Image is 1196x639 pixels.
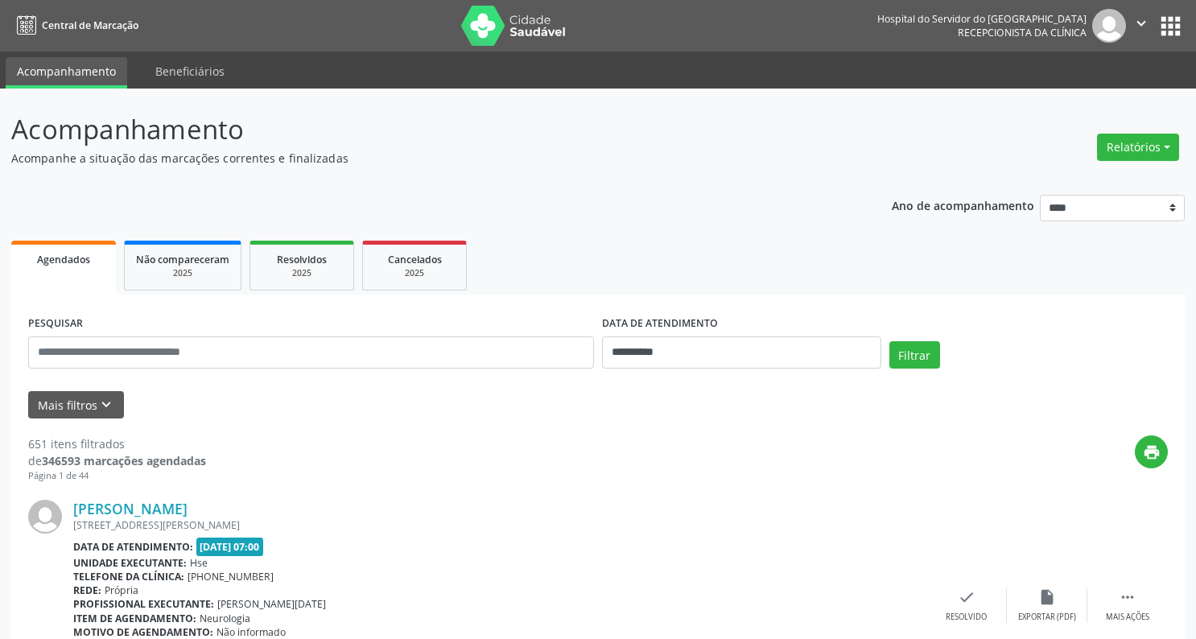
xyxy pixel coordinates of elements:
i: keyboard_arrow_down [97,396,115,414]
button: Mais filtroskeyboard_arrow_down [28,391,124,419]
i:  [1132,14,1150,32]
span: Cancelados [388,253,442,266]
a: Acompanhamento [6,57,127,89]
a: Central de Marcação [11,12,138,39]
i:  [1119,588,1136,606]
div: de [28,452,206,469]
b: Profissional executante: [73,597,214,611]
b: Data de atendimento: [73,540,193,554]
div: [STREET_ADDRESS][PERSON_NAME] [73,518,926,532]
div: Hospital do Servidor do [GEOGRAPHIC_DATA] [877,12,1087,26]
img: img [1092,9,1126,43]
img: img [28,500,62,534]
div: Mais ações [1106,612,1149,623]
span: Recepcionista da clínica [958,26,1087,39]
div: Exportar (PDF) [1018,612,1076,623]
span: Resolvidos [277,253,327,266]
span: Neurologia [200,612,250,625]
p: Acompanhamento [11,109,833,150]
button:  [1126,9,1157,43]
div: Resolvido [946,612,987,623]
span: Não compareceram [136,253,229,266]
b: Item de agendamento: [73,612,196,625]
span: Hse [190,556,208,570]
p: Ano de acompanhamento [892,195,1034,215]
span: Não informado [217,625,286,639]
div: 2025 [262,267,342,279]
b: Unidade executante: [73,556,187,570]
strong: 346593 marcações agendadas [42,453,206,468]
b: Rede: [73,583,101,597]
button: apps [1157,12,1185,40]
button: Filtrar [889,341,940,369]
i: print [1143,443,1161,461]
a: [PERSON_NAME] [73,500,188,517]
p: Acompanhe a situação das marcações correntes e finalizadas [11,150,833,167]
span: [PHONE_NUMBER] [188,570,274,583]
button: Relatórios [1097,134,1179,161]
b: Motivo de agendamento: [73,625,213,639]
button: print [1135,435,1168,468]
div: Página 1 de 44 [28,469,206,483]
div: 2025 [136,267,229,279]
span: [PERSON_NAME][DATE] [217,597,326,611]
a: Beneficiários [144,57,236,85]
label: PESQUISAR [28,311,83,336]
label: DATA DE ATENDIMENTO [602,311,718,336]
span: Central de Marcação [42,19,138,32]
i: insert_drive_file [1038,588,1056,606]
span: Agendados [37,253,90,266]
div: 651 itens filtrados [28,435,206,452]
b: Telefone da clínica: [73,570,184,583]
i: check [958,588,975,606]
div: 2025 [374,267,455,279]
span: Própria [105,583,138,597]
span: [DATE] 07:00 [196,538,264,556]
